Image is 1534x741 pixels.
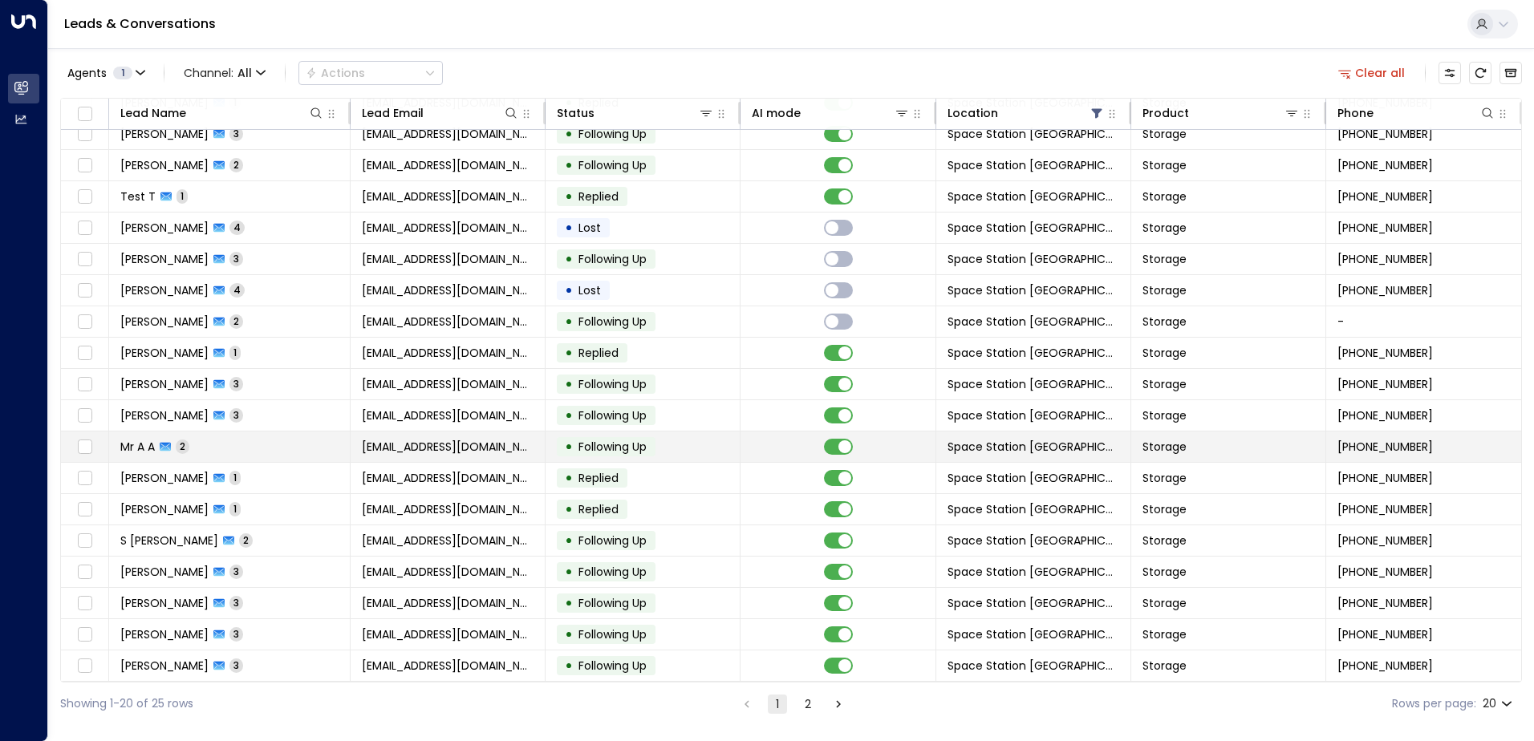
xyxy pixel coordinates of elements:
[1142,103,1189,123] div: Product
[565,277,573,304] div: •
[75,312,95,332] span: Toggle select row
[948,470,1119,486] span: Space Station Solihull
[1337,376,1433,392] span: +447825151515
[948,345,1119,361] span: Space Station Solihull
[75,562,95,582] span: Toggle select row
[1142,564,1187,580] span: Storage
[229,221,245,234] span: 4
[75,187,95,207] span: Toggle select row
[120,188,156,204] span: Test T
[1142,345,1187,361] span: Storage
[1142,282,1187,298] span: Storage
[1337,157,1433,173] span: +447932569605
[578,658,647,674] span: Following Up
[362,532,534,549] span: suehxst@googlemail.com
[229,283,245,297] span: 4
[578,314,647,330] span: Following Up
[1337,103,1495,123] div: Phone
[237,67,252,79] span: All
[362,658,534,674] span: rmg2711@gmail.com
[565,308,573,335] div: •
[362,103,424,123] div: Lead Email
[229,314,243,328] span: 2
[1142,532,1187,549] span: Storage
[948,103,998,123] div: Location
[578,188,619,204] span: Replied
[565,621,573,648] div: •
[120,220,209,236] span: Maitri Lalai
[1337,532,1433,549] span: +447989516671
[1337,501,1433,517] span: +447988030067
[565,152,573,179] div: •
[948,595,1119,611] span: Space Station Solihull
[120,501,209,517] span: Liz Stephens
[1142,376,1187,392] span: Storage
[565,558,573,585] div: •
[229,408,243,422] span: 3
[120,103,324,123] div: Lead Name
[229,471,241,484] span: 1
[1483,692,1516,715] div: 20
[578,564,647,580] span: Following Up
[229,158,243,172] span: 2
[578,157,647,173] span: Following Up
[1337,251,1433,267] span: +447525065430
[1337,345,1433,361] span: +447884992754
[362,439,534,455] span: abs11@hotmail.com
[120,251,209,267] span: Omar Rahman
[64,14,216,33] a: Leads & Conversations
[362,188,534,204] span: jahjules2012@gmail.com
[362,157,534,173] span: shannonmaddocks96@icloud.com
[1337,407,1433,423] span: +447762094549
[1142,314,1187,330] span: Storage
[1337,470,1433,486] span: +447359429129
[176,439,189,453] span: 2
[948,103,1105,123] div: Location
[948,407,1119,423] span: Space Station Solihull
[120,126,209,142] span: John Rudge
[565,245,573,273] div: •
[229,627,243,641] span: 3
[948,626,1119,642] span: Space Station Solihull
[1337,220,1433,236] span: +447459083731
[120,345,209,361] span: Danielle White
[362,314,534,330] span: Carltaur@gmail.com
[578,439,647,455] span: Following Up
[239,533,253,547] span: 2
[752,103,909,123] div: AI mode
[120,658,209,674] span: Richard Morgan-Green
[948,532,1119,549] span: Space Station Solihull
[578,220,601,236] span: Lost
[113,67,132,79] span: 1
[75,156,95,176] span: Toggle select row
[229,596,243,609] span: 3
[948,501,1119,517] span: Space Station Solihull
[120,439,155,455] span: Mr A A
[177,62,272,84] button: Channel:All
[948,314,1119,330] span: Space Station Solihull
[948,439,1119,455] span: Space Station Solihull
[120,376,209,392] span: Richard Askey
[578,345,619,361] span: Replied
[1142,407,1187,423] span: Storage
[798,694,818,714] button: Go to page 2
[362,407,534,423] span: emmaosborne71@gmail.com
[362,220,534,236] span: mdlmaitri@gmail.com
[948,282,1119,298] span: Space Station Solihull
[578,407,647,423] span: Following Up
[120,282,209,298] span: Claire Sumpter
[177,189,188,203] span: 1
[1332,62,1412,84] button: Clear all
[578,376,647,392] span: Following Up
[768,694,787,714] button: page 1
[1337,188,1433,204] span: +441210000000
[362,103,519,123] div: Lead Email
[75,500,95,520] span: Toggle select row
[578,251,647,267] span: Following Up
[1142,595,1187,611] span: Storage
[229,502,241,516] span: 1
[362,470,534,486] span: mgittings@sky.com
[362,345,534,361] span: danniwhite80@hotmail.com
[75,468,95,488] span: Toggle select row
[229,346,241,359] span: 1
